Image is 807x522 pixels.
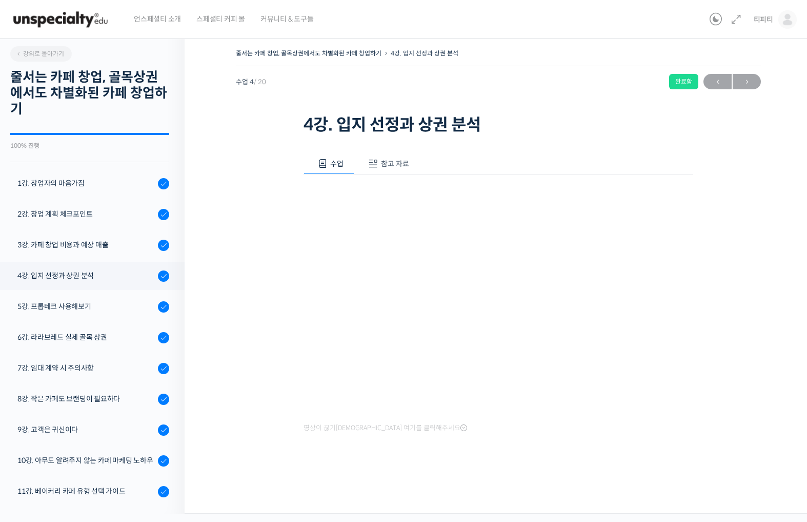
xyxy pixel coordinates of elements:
span: / 20 [254,78,266,86]
div: 9강. 고객은 귀신이다 [17,424,155,435]
span: 수업 [330,159,344,168]
span: → [733,75,761,89]
div: 6강. 라라브레드 실제 골목 상권 [17,332,155,343]
div: 3강. 카페 창업 비용과 예상 매출 [17,239,155,250]
div: 4강. 입지 선정과 상권 분석 [17,270,155,281]
a: 4강. 입지 선정과 상권 분석 [391,49,458,57]
div: 1강. 창업자의 마음가짐 [17,178,155,189]
span: 티피티 [754,15,773,24]
div: 완료함 [669,74,698,89]
a: 다음→ [733,74,761,89]
div: 5강. 프롭테크 사용해보기 [17,301,155,312]
h1: 4강. 입지 선정과 상권 분석 [304,115,693,134]
div: 7강. 임대 계약 시 주의사항 [17,362,155,374]
div: 10강. 아무도 알려주지 않는 카페 마케팅 노하우 [17,455,155,466]
div: 8강. 작은 카페도 브랜딩이 필요하다 [17,393,155,404]
span: ← [703,75,732,89]
h2: 줄서는 카페 창업, 골목상권에서도 차별화된 카페 창업하기 [10,69,169,118]
div: 100% 진행 [10,143,169,149]
span: 강의로 돌아가기 [15,50,64,57]
a: 강의로 돌아가기 [10,46,72,62]
span: 수업 4 [236,79,266,85]
a: 줄서는 카페 창업, 골목상권에서도 차별화된 카페 창업하기 [236,49,381,57]
span: 영상이 끊기[DEMOGRAPHIC_DATA] 여기를 클릭해주세요 [304,424,467,432]
span: 참고 자료 [381,159,409,168]
a: ←이전 [703,74,732,89]
div: 2강. 창업 계획 체크포인트 [17,208,155,220]
div: 11강. 베이커리 카페 유형 선택 가이드 [17,486,155,497]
